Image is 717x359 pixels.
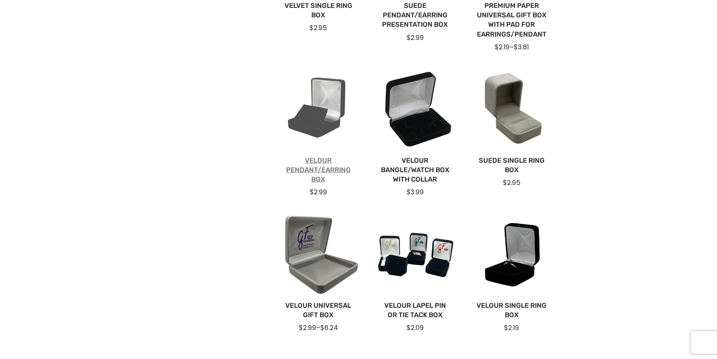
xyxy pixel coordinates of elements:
[379,156,451,185] a: Velour Bangle/Watch Box with Collar
[475,156,548,175] a: Suede Single Ring Box
[282,23,355,32] div: $2.95
[379,1,451,30] a: Suede Pendant/Earring Presentation Box
[475,43,548,52] div: –
[282,1,355,20] a: Velvet Single Ring Box
[379,301,451,320] a: Velour Lapel Pin or Tie Tack Box
[282,323,355,332] div: –
[282,301,355,320] a: Velour Universal Gift Box
[379,188,451,197] div: $3.99
[379,33,451,42] div: $2.99
[320,323,338,332] span: $6.24
[475,323,548,332] div: $2.19
[475,178,548,187] div: $2.95
[514,43,529,52] span: $3.81
[282,188,355,197] div: $2.99
[282,156,355,185] a: Velour Pendant/Earring Box
[495,43,510,52] span: $2.19
[299,323,316,332] span: $2.99
[379,323,451,332] div: $2.09
[475,301,548,320] a: Velour Single Ring Box
[475,1,548,39] a: Premium Paper Universal Gift Box with Pad for Earrings/Pendant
